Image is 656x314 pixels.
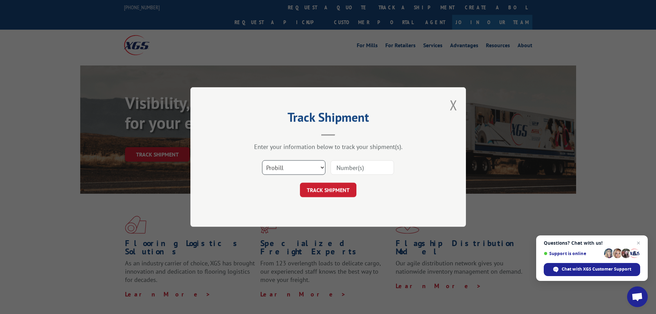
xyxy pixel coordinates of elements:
[225,143,431,151] div: Enter your information below to track your shipment(s).
[544,263,640,276] div: Chat with XGS Customer Support
[544,251,602,256] span: Support is online
[225,112,431,125] h2: Track Shipment
[627,286,648,307] div: Open chat
[450,96,457,114] button: Close modal
[331,160,394,175] input: Number(s)
[544,240,640,246] span: Questions? Chat with us!
[562,266,631,272] span: Chat with XGS Customer Support
[634,239,643,247] span: Close chat
[300,183,356,197] button: TRACK SHIPMENT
